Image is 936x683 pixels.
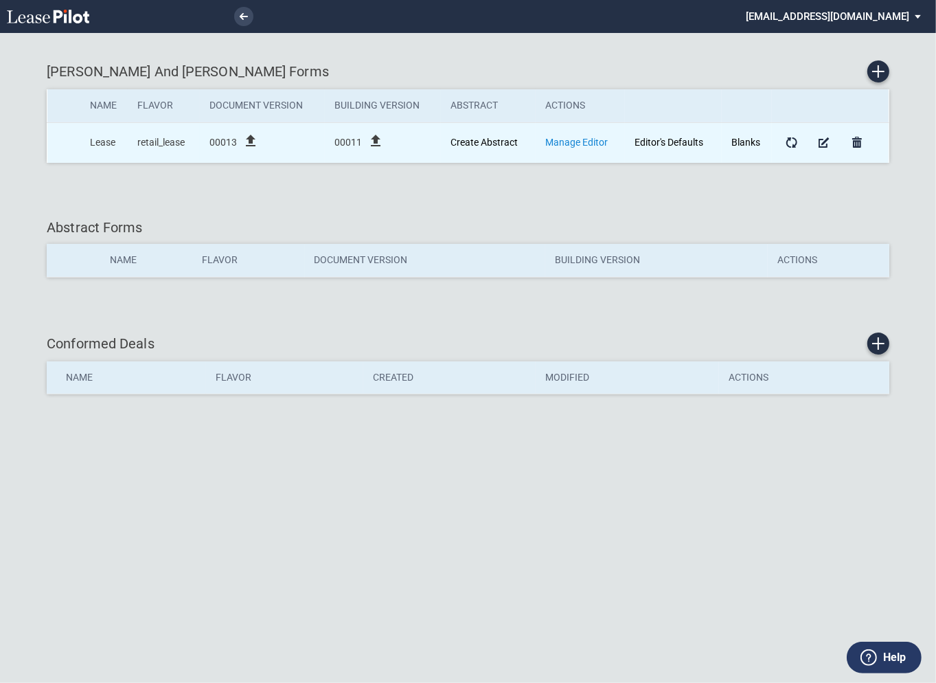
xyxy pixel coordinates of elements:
th: Abstract [441,89,536,122]
span: 00011 [334,136,362,150]
th: Flavor [206,361,363,394]
label: Help [883,649,906,667]
th: Document Version [305,244,546,277]
th: Flavor [192,244,304,277]
th: Building Version [545,244,768,277]
a: Manage Form [814,133,834,152]
a: Blanks [731,137,760,148]
span: 00013 [209,136,237,150]
td: Lease [80,122,128,163]
md-icon: Form Updates [783,134,799,150]
a: Form Updates [781,133,801,152]
th: Building Version [325,89,441,122]
button: Help [847,642,922,673]
a: Create new Abstract [450,137,518,148]
th: Name [80,89,128,122]
div: Abstract Forms [47,218,889,237]
div: [PERSON_NAME] and [PERSON_NAME] Forms [47,60,889,82]
th: Name [100,244,192,277]
md-icon: Delete Form [849,134,865,150]
a: Delete Form [847,133,867,152]
div: Conformed Deals [47,333,889,355]
th: Modified [536,361,719,394]
th: Actions [719,361,889,394]
th: Document Version [200,89,325,122]
td: retail_lease [128,122,200,163]
a: Editor's Defaults [635,137,703,148]
th: Actions [536,89,625,122]
a: Create new Form [867,60,889,82]
md-icon: Manage Form [816,134,832,150]
i: file_upload [242,133,259,149]
label: file_upload [367,140,384,151]
th: Flavor [128,89,200,122]
label: file_upload [242,140,259,151]
tr: Created At: 2025-07-29T03:46:05-04:00; Updated At: 2025-08-19T20:47:25-04:00 [47,122,889,163]
th: Created [363,361,536,394]
th: Name [47,361,206,394]
th: Actions [768,244,889,277]
a: Create new conformed deal [867,333,889,355]
i: file_upload [367,133,384,149]
a: Manage Editor [545,137,608,148]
